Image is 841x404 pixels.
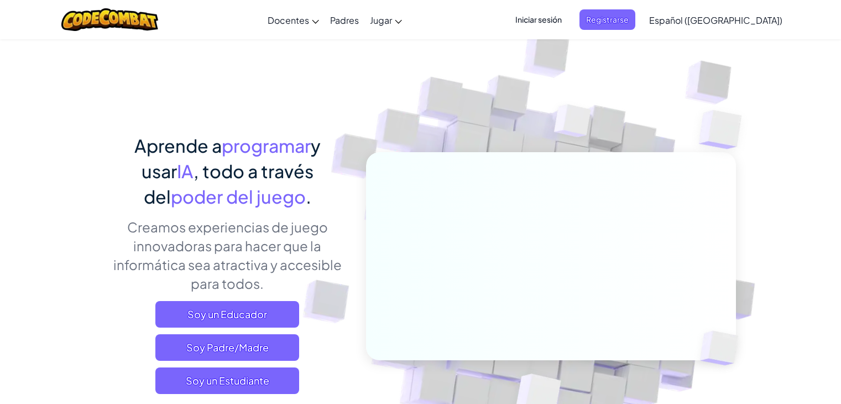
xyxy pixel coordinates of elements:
img: Overlap cubes [533,82,613,165]
img: Overlap cubes [681,308,764,389]
a: Español ([GEOGRAPHIC_DATA]) [644,5,788,35]
p: Creamos experiencias de juego innovadoras para hacer que la informática sea atractiva y accesible... [106,217,349,293]
img: CodeCombat logo [61,8,158,31]
a: Soy Padre/Madre [155,334,299,361]
span: IA [177,160,194,182]
span: Docentes [268,14,309,26]
span: , todo a través del [144,160,314,208]
button: Iniciar sesión [509,9,568,30]
a: Padres [325,5,364,35]
a: Docentes [262,5,325,35]
span: Jugar [370,14,392,26]
button: Soy un Estudiante [155,367,299,394]
span: poder del juego [171,185,306,208]
img: Overlap cubes [677,83,772,177]
a: Jugar [364,5,408,35]
span: programar [222,134,311,157]
span: Aprende a [134,134,222,157]
button: Registrarse [579,9,635,30]
span: Español ([GEOGRAPHIC_DATA]) [649,14,782,26]
span: . [306,185,311,208]
a: Soy un Educador [155,301,299,328]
